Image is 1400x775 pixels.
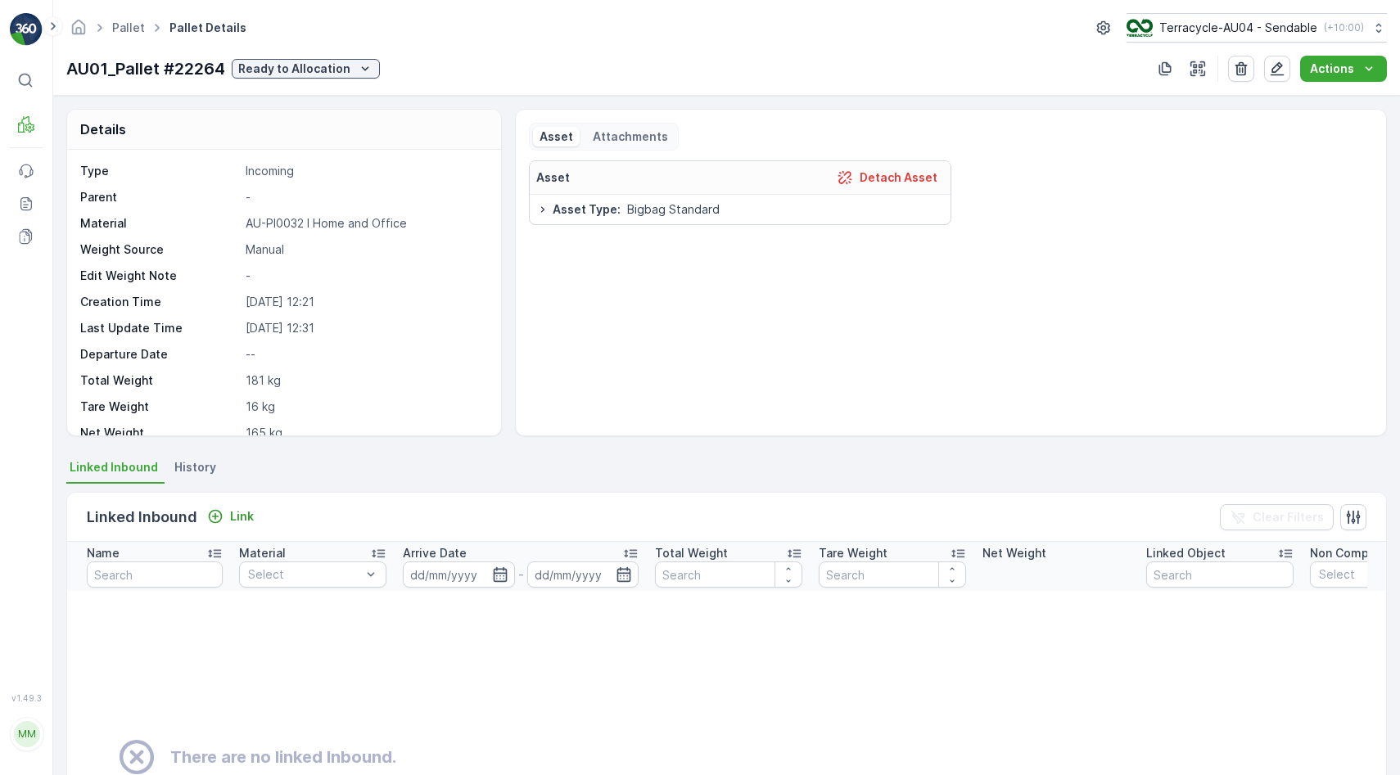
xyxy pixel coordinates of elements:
p: Actions [1310,61,1354,77]
p: Parent [80,189,239,205]
p: Attachments [593,128,668,145]
p: Last Update Time [80,320,239,336]
p: Asset [536,169,570,186]
img: terracycle_logo.png [1127,19,1153,37]
p: Material [239,545,286,561]
p: Tare Weight [819,545,887,561]
p: - [246,189,484,205]
p: Incoming [246,163,484,179]
h2: There are no linked Inbound. [170,745,396,769]
button: Ready to Allocation [232,59,380,79]
p: [DATE] 12:21 [246,294,484,310]
p: Details [80,119,126,139]
a: Homepage [70,25,88,38]
p: ( +10:00 ) [1324,21,1364,34]
p: Name [87,545,120,561]
input: Search [819,561,966,588]
p: Select [248,566,361,583]
p: 165 kg [246,425,484,441]
p: 181 kg [246,372,484,389]
p: AU-PI0032 I Home and Office [246,215,484,232]
p: Asset [540,128,573,145]
span: Pallet Details [166,20,250,36]
button: Link [201,507,260,526]
p: Manual [246,241,484,258]
span: Bigbag Standard [627,201,720,218]
p: Net Weight [80,425,239,441]
p: - [246,268,484,284]
p: Tare Weight [80,399,239,415]
p: Departure Date [80,346,239,363]
p: Total Weight [80,372,239,389]
p: Edit Weight Note [80,268,239,284]
p: AU01_Pallet #22264 [66,56,225,81]
span: v 1.49.3 [10,693,43,703]
p: Detach Asset [860,169,937,186]
button: Detach Asset [830,168,944,187]
span: History [174,459,216,475]
input: dd/mm/yyyy [403,561,515,588]
p: Link [230,508,254,525]
p: Total Weight [655,545,728,561]
button: MM [10,706,43,762]
span: Linked Inbound [70,459,158,475]
button: Terracycle-AU04 - Sendable(+10:00) [1127,13,1387,43]
p: Arrive Date [403,545,467,561]
p: Type [80,163,239,179]
p: Clear Filters [1253,509,1324,525]
p: Terracycle-AU04 - Sendable [1159,20,1317,36]
a: Pallet [112,20,145,34]
p: -- [246,346,484,363]
p: Net Weight [982,545,1046,561]
button: Actions [1300,56,1387,82]
p: 16 kg [246,399,484,415]
p: Material [80,215,239,232]
input: Search [1146,561,1294,588]
button: Clear Filters [1220,504,1334,530]
div: MM [14,721,40,747]
input: dd/mm/yyyy [527,561,639,588]
p: Linked Object [1146,545,1226,561]
img: logo [10,13,43,46]
p: Weight Source [80,241,239,258]
p: Linked Inbound [87,506,197,529]
p: Ready to Allocation [238,61,350,77]
span: Asset Type : [553,201,621,218]
p: Creation Time [80,294,239,310]
input: Search [87,561,223,588]
p: [DATE] 12:31 [246,320,484,336]
input: Search [655,561,802,588]
p: - [518,565,524,584]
